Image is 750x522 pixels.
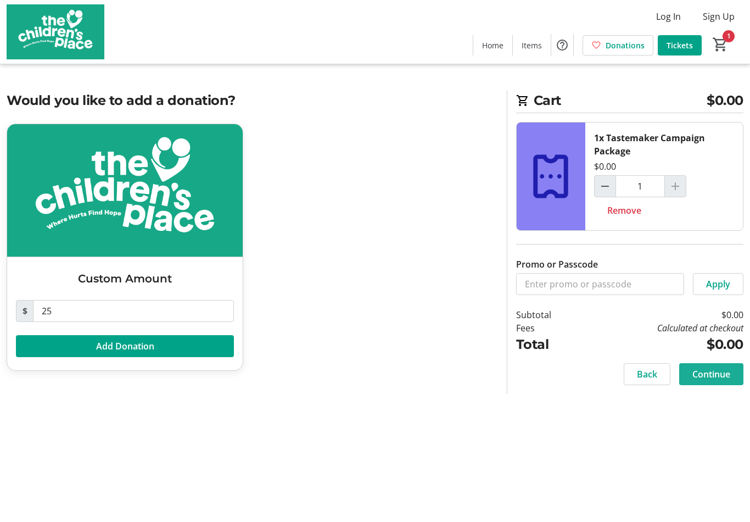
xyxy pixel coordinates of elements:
span: Home [482,40,503,51]
img: Custom Amount [7,124,243,257]
div: 1x Tastemaker Campaign Package [594,131,734,158]
span: Sign Up [703,10,735,23]
span: Continue [692,368,730,381]
td: $0.00 [582,308,743,321]
td: Total [516,335,582,354]
a: Home [473,35,512,55]
span: Back [637,368,657,381]
button: Remove [594,199,654,221]
td: Subtotal [516,308,582,321]
h3: Custom Amount [16,270,234,287]
button: Apply [693,273,743,295]
td: Fees [516,321,582,335]
h2: Would you like to add a donation? [7,91,494,110]
div: $0.00 [594,160,616,173]
h2: Cart [516,91,743,113]
a: Items [513,35,551,55]
button: Add Donation [16,335,234,357]
span: Remove [607,204,641,217]
label: Promo or Passcode [516,258,598,271]
span: Apply [706,277,730,291]
span: Tickets [667,40,693,51]
a: Donations [583,35,653,55]
span: $ [16,300,33,322]
button: Help [551,34,573,56]
td: $0.00 [582,335,743,354]
input: Enter promo or passcode [516,273,684,295]
button: Cart [710,35,730,54]
img: The Children's Place's Logo [7,4,104,59]
input: Donation Amount [33,300,234,322]
span: Donations [606,40,645,51]
span: Items [522,40,542,51]
a: Tickets [658,35,702,55]
button: Back [624,363,670,385]
button: Decrement by one [595,176,615,197]
button: Log In [647,8,690,25]
input: Tastemaker Campaign Package Quantity [615,175,665,197]
span: Add Donation [96,340,154,353]
td: Calculated at checkout [582,321,743,335]
button: Sign Up [694,8,743,25]
span: Log In [656,10,681,23]
button: Continue [679,363,743,385]
span: $0.00 [707,91,743,110]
